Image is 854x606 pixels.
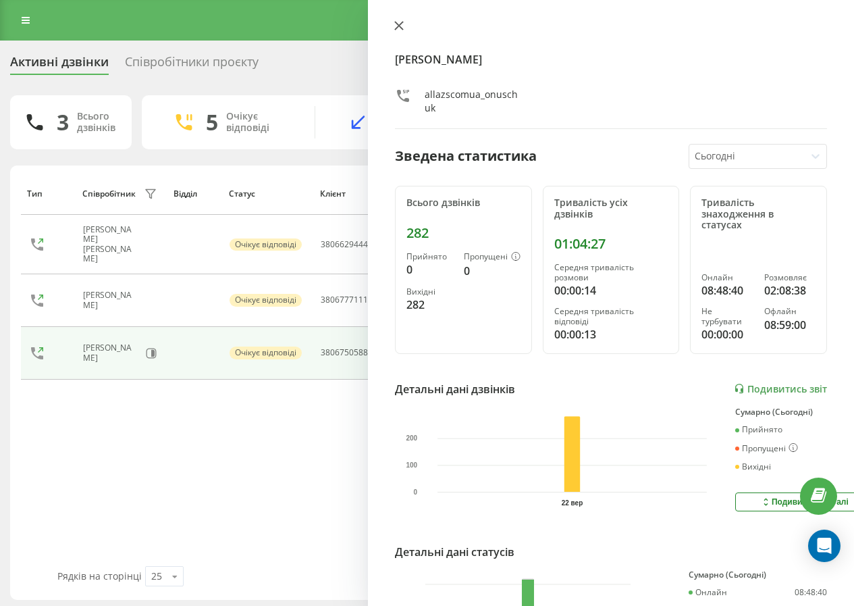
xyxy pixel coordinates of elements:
div: Детальні дані статусів [395,544,514,560]
div: 380677711110 [321,295,377,305]
div: 00:00:13 [554,326,668,343]
div: 282 [406,297,453,313]
div: Співробітник [82,189,136,199]
text: 0 [414,488,418,496]
div: Подивитись деталі [760,497,849,507]
div: Онлайн [701,273,753,282]
div: 380662944433 [321,240,377,249]
div: Тривалість усіх дзвінків [554,197,668,220]
div: Прийнято [406,252,453,261]
div: Вихідні [406,287,453,297]
div: Open Intercom Messenger [808,530,840,562]
div: Очікує відповіді [230,238,302,251]
div: Розмовляє [764,273,816,282]
div: Тривалість знаходження в статусах [701,197,816,231]
div: 0 [406,261,453,278]
div: 00:00:14 [554,282,668,299]
div: Середня тривалість розмови [554,263,668,282]
div: 282 [406,225,521,241]
div: Прийнято [735,425,782,434]
div: [PERSON_NAME] [83,291,140,310]
div: Детальні дані дзвінків [395,381,515,397]
div: 3 [57,109,69,135]
div: Всього дзвінків [77,111,115,134]
div: 0 [464,263,521,279]
div: Пропущені [735,443,798,454]
div: Очікує відповіді [230,347,302,359]
text: 100 [406,461,417,469]
div: Клієнт [320,189,404,199]
div: Пропущені [464,252,521,263]
a: Подивитись звіт [734,383,827,395]
div: [PERSON_NAME] [PERSON_NAME] [83,225,140,264]
div: Очікує відповіді [230,294,302,306]
div: Середня тривалість відповіді [554,307,668,326]
div: Сумарно (Сьогодні) [689,570,827,580]
div: Не турбувати [701,307,753,326]
div: Очікує відповіді [226,111,294,134]
text: 22 вер [562,499,583,507]
div: allazscomua_onuschuk [425,88,521,115]
div: 25 [151,570,162,583]
div: Тип [27,189,69,199]
div: 01:04:27 [554,236,668,252]
div: 5 [206,109,218,135]
span: Рядків на сторінці [57,570,142,582]
div: Зведена статистика [395,146,537,166]
div: Статус [229,189,307,199]
div: Активні дзвінки [10,55,109,76]
div: [PERSON_NAME] [83,343,139,363]
div: 08:48:40 [701,282,753,299]
div: 08:48:40 [795,588,827,597]
div: Онлайн [689,588,727,597]
div: 00:00:00 [701,326,753,343]
div: Всього дзвінків [406,197,521,209]
text: 200 [406,434,417,442]
div: 380675058811 [321,348,377,357]
div: Офлайн [764,307,816,316]
div: 02:08:38 [764,282,816,299]
div: Співробітники проєкту [125,55,259,76]
div: Вихідні [735,462,771,472]
h4: [PERSON_NAME] [395,51,827,68]
div: Відділ [174,189,215,199]
div: 08:59:00 [764,317,816,333]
